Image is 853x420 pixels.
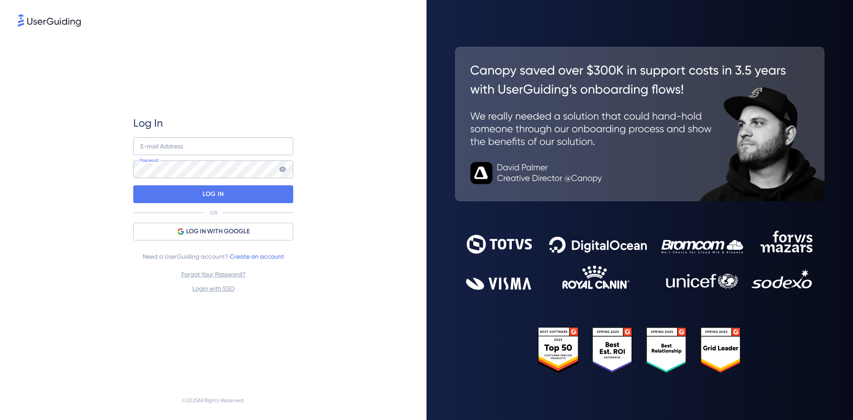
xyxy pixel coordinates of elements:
[133,137,293,155] input: example@company.com
[18,14,81,27] img: 8faab4ba6bc7696a72372aa768b0286c.svg
[181,271,246,278] a: Forgot Your Password?
[192,285,235,292] a: Login with SSO
[182,395,245,406] span: © 2025 All Rights Reserved.
[466,231,813,290] img: 9302ce2ac39453076f5bc0f2f2ca889b.svg
[455,47,825,201] img: 26c0aa7c25a843aed4baddd2b5e0fa68.svg
[230,253,284,260] a: Create an account
[538,327,741,374] img: 25303e33045975176eb484905ab012ff.svg
[133,116,163,130] span: Log In
[203,187,223,201] p: LOG IN
[143,251,284,262] span: Need a UserGuiding account?
[186,226,250,237] span: LOG IN WITH GOOGLE
[210,209,217,216] p: OR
